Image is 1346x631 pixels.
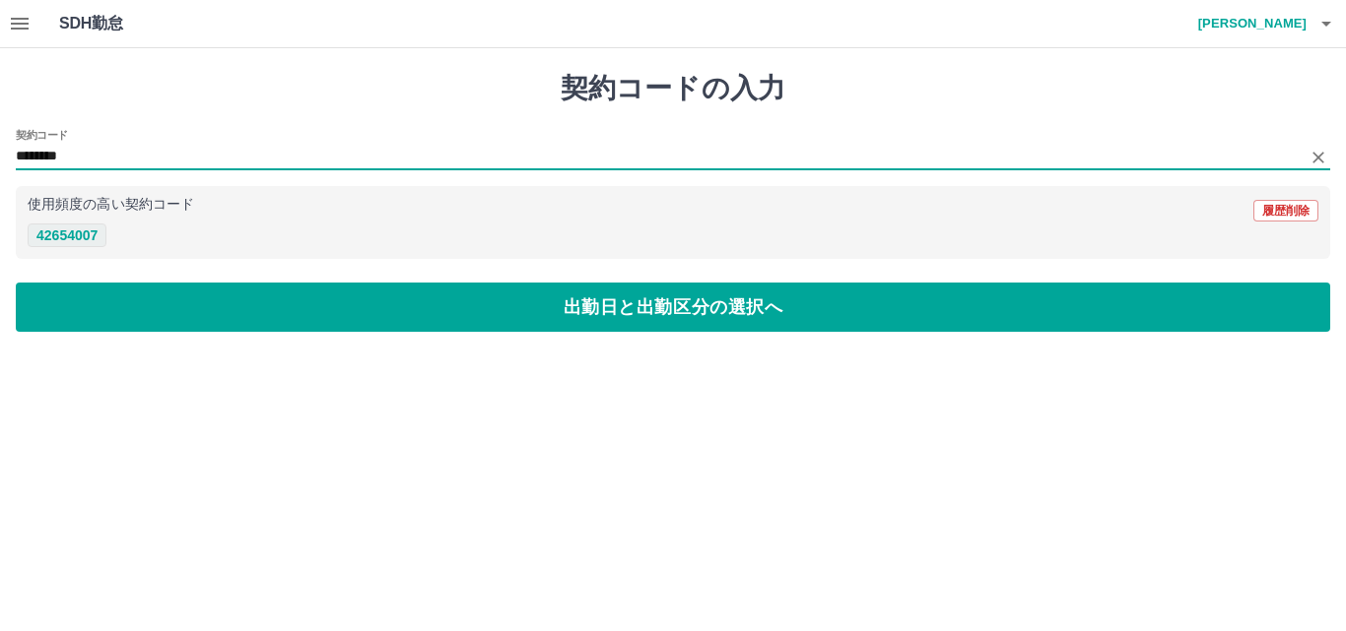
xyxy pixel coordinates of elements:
[16,127,68,143] h2: 契約コード
[28,223,106,247] button: 42654007
[1305,144,1332,171] button: Clear
[28,198,194,212] p: 使用頻度の高い契約コード
[1253,200,1318,221] button: 履歴削除
[16,283,1330,332] button: 出勤日と出勤区分の選択へ
[16,72,1330,105] h1: 契約コードの入力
